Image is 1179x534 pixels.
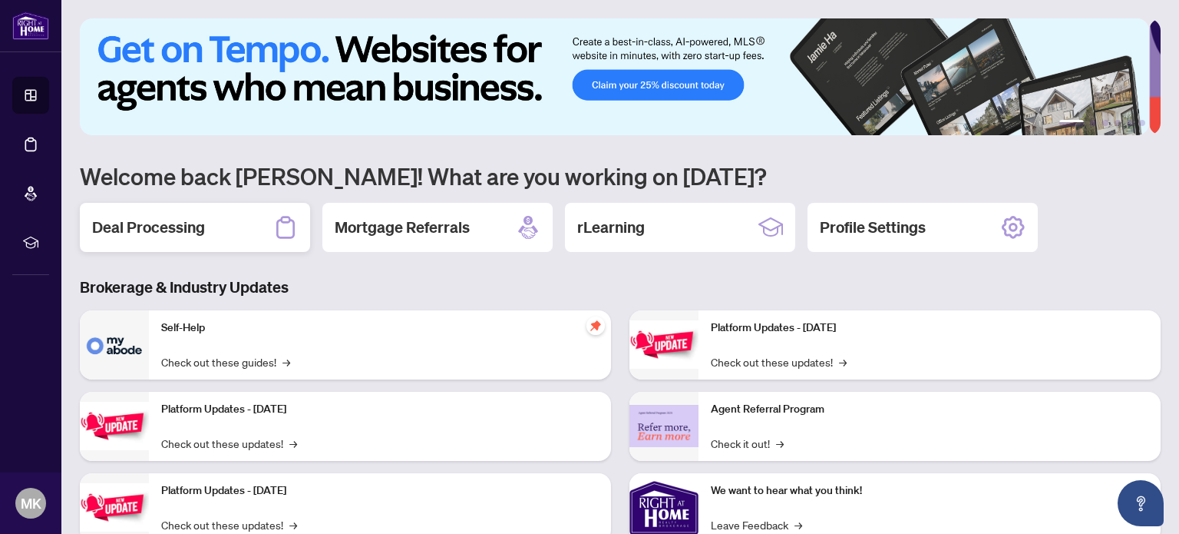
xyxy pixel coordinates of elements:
p: Platform Updates - [DATE] [161,483,599,499]
p: Platform Updates - [DATE] [711,320,1148,337]
span: pushpin [586,317,605,335]
button: Open asap [1118,480,1164,526]
button: 2 [1090,120,1096,126]
a: Check out these guides!→ [161,353,290,370]
p: Platform Updates - [DATE] [161,401,599,418]
img: Self-Help [80,310,149,380]
h1: Welcome back [PERSON_NAME]! What are you working on [DATE]? [80,161,1161,191]
img: Platform Updates - July 21, 2025 [80,483,149,532]
h3: Brokerage & Industry Updates [80,277,1161,298]
a: Check out these updates!→ [711,353,847,370]
a: Check it out!→ [711,435,784,452]
button: 3 [1102,120,1108,126]
span: → [839,353,847,370]
button: 1 [1059,120,1084,126]
button: 4 [1115,120,1121,126]
p: Agent Referral Program [711,401,1148,418]
img: Slide 0 [80,18,1149,135]
img: Platform Updates - June 23, 2025 [629,320,698,369]
span: → [282,353,290,370]
span: MK [21,493,41,514]
h2: rLearning [577,217,645,238]
a: Leave Feedback→ [711,516,802,533]
h2: Profile Settings [820,217,926,238]
a: Check out these updates!→ [161,435,297,452]
button: 6 [1139,120,1145,126]
span: → [776,435,784,452]
span: → [289,516,297,533]
img: logo [12,12,49,40]
a: Check out these updates!→ [161,516,297,533]
h2: Deal Processing [92,217,205,238]
p: We want to hear what you think! [711,483,1148,499]
p: Self-Help [161,320,599,337]
span: → [794,516,802,533]
img: Agent Referral Program [629,405,698,447]
img: Platform Updates - September 16, 2025 [80,402,149,450]
h2: Mortgage Referrals [335,217,470,238]
button: 5 [1127,120,1133,126]
span: → [289,435,297,452]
